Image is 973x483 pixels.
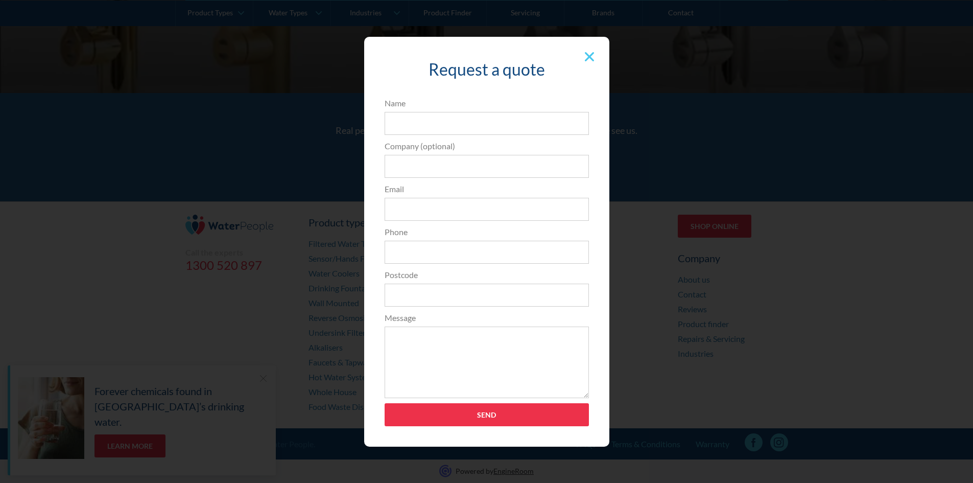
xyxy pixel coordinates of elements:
[379,97,594,436] form: Popup Form
[385,183,589,195] label: Email
[385,226,589,238] label: Phone
[385,312,589,324] label: Message
[385,403,589,426] input: Send
[385,140,589,152] label: Company (optional)
[385,97,589,109] label: Name
[385,269,589,281] label: Postcode
[385,57,589,82] h3: Request a quote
